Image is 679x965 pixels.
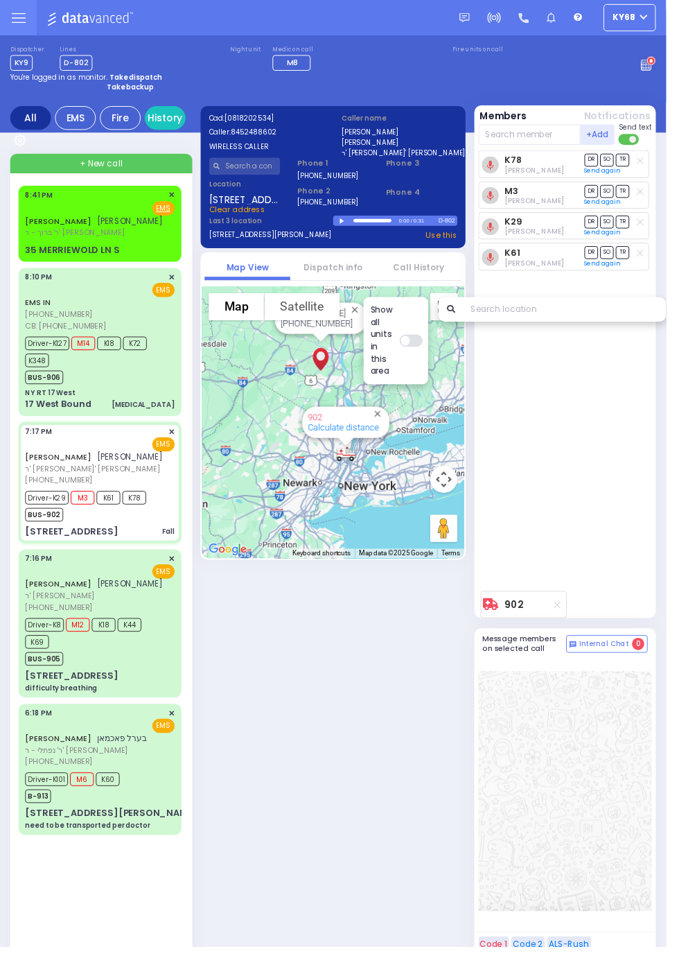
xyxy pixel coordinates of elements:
div: [STREET_ADDRESS][PERSON_NAME] [26,822,201,836]
span: K18 [99,343,123,357]
label: [PERSON_NAME] [349,140,466,150]
label: Location [213,182,286,193]
span: + New call [81,161,125,173]
div: [STREET_ADDRESS] [26,535,121,549]
img: comment-alt.png [581,654,588,661]
span: 6:18 PM [26,722,53,732]
span: Phone 3 [393,161,466,173]
span: ✕ [172,193,178,205]
div: 17 West Bound [26,406,94,419]
span: M8 [292,58,304,69]
span: TR [628,251,642,264]
u: EMS [159,207,174,218]
button: Close [355,309,369,322]
span: Clear address [213,208,271,219]
a: EMS IN [26,303,51,314]
button: Keyboard shortcuts [298,559,358,569]
span: DR [596,157,610,170]
span: Internal Chat [590,652,642,661]
a: K29 [515,220,533,231]
div: difficulty breathing [26,696,99,706]
div: 0:00 [406,217,418,233]
span: CB: [PHONE_NUMBER] [26,327,108,338]
a: K61 [515,252,531,263]
span: SO [612,157,626,170]
span: KY9 [10,56,33,72]
span: ר' ברוך - ר' [PERSON_NAME] [26,232,166,243]
label: Cad: [213,115,331,125]
span: SO [612,251,626,264]
a: [STREET_ADDRESS][PERSON_NAME] [213,234,338,246]
span: ✕ [172,722,178,733]
span: K72 [125,343,150,357]
label: Fire units on call [461,46,513,55]
label: Caller: [213,130,331,140]
div: All [10,108,52,132]
span: DR [596,220,610,233]
a: History [148,108,189,132]
div: Fire [102,108,143,132]
span: 7:16 PM [26,564,53,575]
span: SO [612,189,626,202]
span: K60 [98,788,122,801]
span: Aron Polatsek [515,263,575,273]
span: SO [612,220,626,233]
span: BUS-905 [26,665,64,679]
span: 0 [644,650,657,663]
a: Use this [434,234,466,246]
button: +Add [592,127,626,148]
span: DR [596,189,610,202]
span: BUS-902 [26,518,64,532]
div: 0:31 [421,217,434,233]
a: Dispatch info [310,267,370,279]
span: M6 [71,788,96,801]
div: 35 MERRIEWOLD LN S [26,248,122,262]
span: Phone 1 [303,161,376,173]
span: 8452488602 [236,130,283,140]
label: Caller name [349,115,466,125]
span: [PERSON_NAME] [99,589,166,601]
div: need to be transported per doctor [26,836,153,846]
span: Chaim Brach [515,168,575,179]
span: K69 [26,647,50,661]
button: Map camera controls [439,475,466,503]
input: Search location [471,303,679,328]
span: Driver-K101 [26,788,69,801]
button: Show satellite imagery [270,299,346,327]
span: [0818202534] [229,115,279,125]
button: Toggle fullscreen view [439,299,466,327]
span: TR [628,189,642,202]
span: K18 [94,630,118,644]
div: Fall [166,537,178,547]
h5: Message members on selected call [492,647,578,665]
span: Yikseal Yosef Neuman [515,231,575,241]
div: [STREET_ADDRESS] [26,682,121,696]
span: EMS [155,446,178,460]
input: Search a contact [213,161,286,178]
span: BUS-906 [26,378,64,392]
span: D-802 [61,56,94,72]
a: [PERSON_NAME] [26,460,93,471]
div: 902 [337,449,369,477]
span: M3 [72,501,96,514]
div: NY RT 17 West [26,395,77,406]
span: [PERSON_NAME] [99,219,166,231]
div: EMS [56,108,98,132]
span: 7:17 PM [26,435,53,445]
span: B-913 [26,805,52,819]
label: ר' [PERSON_NAME]' [PERSON_NAME] [349,150,466,161]
a: Calculate distance [314,431,387,441]
strong: Take backup [109,84,157,94]
span: K61 [98,501,123,514]
span: בערל פאכמאן [99,747,150,758]
span: K78 [125,501,149,514]
label: [PHONE_NUMBER] [303,201,365,211]
a: Open this area in Google Maps (opens a new window) [209,551,255,569]
a: [PERSON_NAME] [26,590,93,601]
span: ר' [PERSON_NAME] [26,602,166,614]
span: ✕ [172,277,178,289]
img: Google [209,551,255,569]
span: TR [628,157,642,170]
input: Search member [488,127,592,148]
div: YITZCHOK ABISH [309,342,344,395]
